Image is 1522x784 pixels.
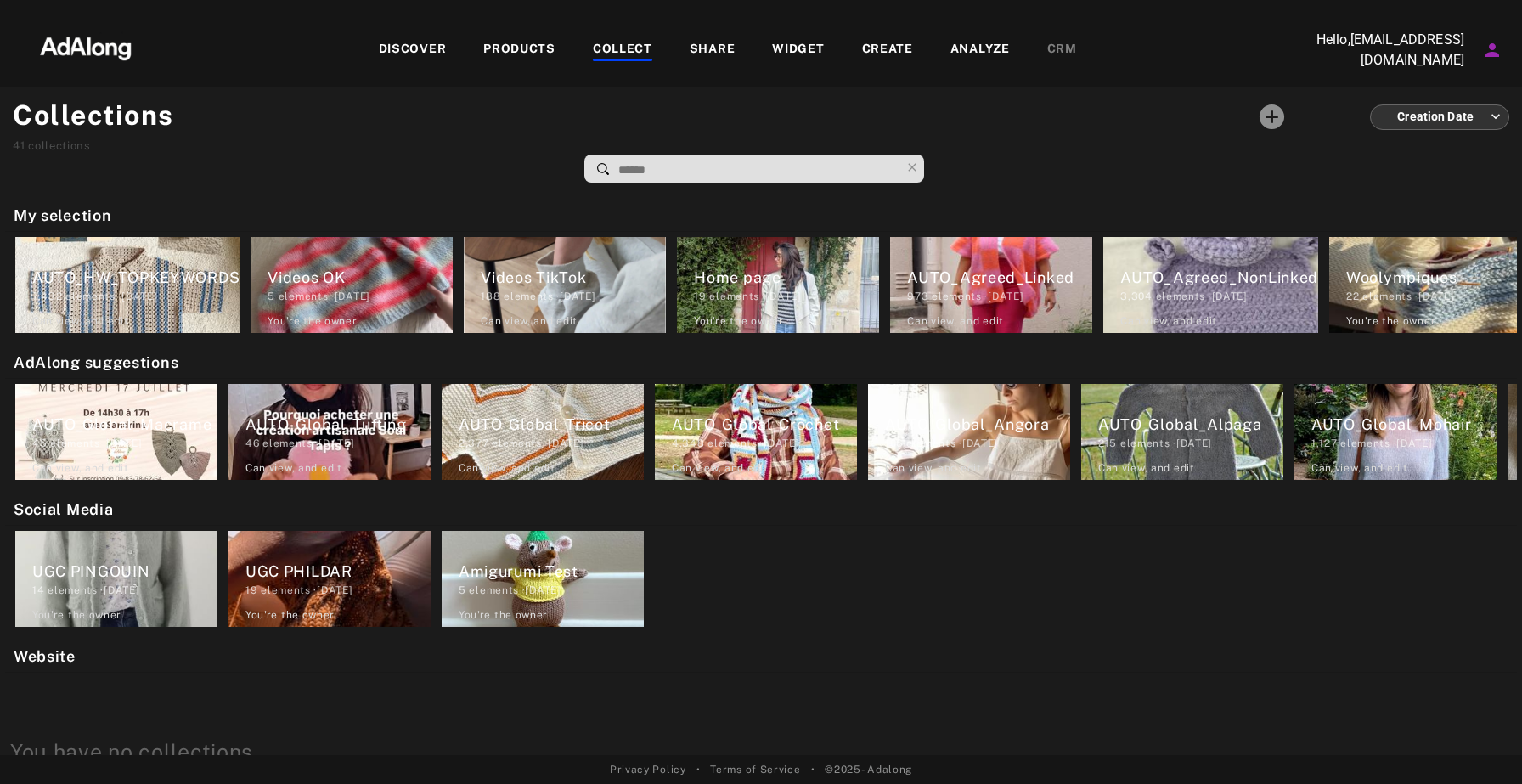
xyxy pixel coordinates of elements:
div: AUTO_Global_Macrame [32,413,217,436]
div: elements · [DATE] [268,289,453,304]
div: AUTO_Global_Mohair [1311,413,1497,436]
div: UGC PHILDAR [245,560,431,583]
div: UGC PINGOUIN [32,560,217,583]
div: You're the owner [268,313,357,329]
span: 7,432 [32,290,63,302]
iframe: Chat Widget [1437,702,1522,784]
span: 19 [245,584,257,596]
div: Videos TikTok [481,266,666,289]
div: AUTO_Global_Alpaga215 elements ·[DATE]Can view, and edit [1076,379,1288,485]
div: Can view , and edit [32,313,129,329]
h1: Collections [13,95,174,136]
div: AUTO_Global_Crochet [672,413,857,436]
a: Privacy Policy [610,762,686,777]
h2: AdAlong suggestions [14,351,1517,374]
div: AUTO_Agreed_NonLinked [1120,266,1318,289]
div: Home page [694,266,879,289]
div: AUTO_Global_Tufting [245,413,431,436]
span: 22 [1346,290,1359,302]
div: AUTO_Global_Angora106 elements ·[DATE]Can view, and edit [863,379,1075,485]
div: AUTO_Global_Crochet4,348 elements ·[DATE]Can view, and edit [650,379,862,485]
div: AUTO_Global_Tricot [459,413,644,436]
div: Widget de chat [1437,702,1522,784]
span: 4,348 [672,437,705,449]
span: 2,377 [459,437,489,449]
span: 5 [268,290,275,302]
div: Can view , and edit [1311,460,1408,476]
div: elements · [DATE] [481,289,666,304]
div: Can view , and edit [481,313,578,329]
div: AUTO_Global_Alpaga [1098,413,1283,436]
span: 45 [32,437,47,449]
div: elements · [DATE] [459,436,644,451]
div: AUTO_Global_Macrame45 elements ·[DATE]Can view, and edit [10,379,223,485]
div: PRODUCTS [483,40,555,60]
div: Videos TikTok188 elements ·[DATE]Can view, and edit [459,232,671,338]
div: elements · [DATE] [32,436,217,451]
div: WIDGET [772,40,824,60]
div: Can view , and edit [459,460,555,476]
span: 46 [245,437,259,449]
h2: My selection [14,204,1517,227]
span: 1,127 [1311,437,1338,449]
div: You're the owner [694,313,783,329]
span: 188 [481,290,500,302]
div: DISCOVER [379,40,447,60]
div: elements · [DATE] [459,583,644,598]
div: Can view , and edit [32,460,129,476]
span: 19 [694,290,706,302]
div: You're the owner [459,607,548,623]
span: 215 [1098,437,1117,449]
span: 106 [885,437,903,449]
div: elements · [DATE] [694,289,879,304]
div: COLLECT [593,40,652,60]
div: CRM [1047,40,1077,60]
div: elements · [DATE] [907,289,1092,304]
div: elements · [DATE] [245,436,431,451]
div: elements · [DATE] [1120,289,1318,304]
div: Can view , and edit [245,460,342,476]
div: CREATE [862,40,913,60]
div: collections [13,138,174,155]
span: 5 [459,584,466,596]
div: elements · [DATE] [245,583,431,598]
button: Account settings [1478,36,1507,65]
div: Can view , and edit [1098,460,1195,476]
div: AUTO_Global_Angora [885,413,1070,436]
img: 63233d7d88ed69de3c212112c67096b6.png [11,21,161,72]
div: elements · [DATE] [885,436,1070,451]
div: Can view , and edit [1120,313,1217,329]
a: Terms of Service [710,762,800,777]
div: AUTO_HW_TOPKEYWORDS7,432 elements ·[DATE]Can view, and edit [10,232,245,338]
h2: Website [14,645,1517,668]
h2: Social Media [14,498,1517,521]
div: elements · [DATE] [32,583,217,598]
div: AUTO_Global_Tricot2,377 elements ·[DATE]Can view, and edit [437,379,649,485]
div: Home page19 elements ·[DATE]You're the owner [672,232,884,338]
span: 41 [13,139,25,152]
div: You're the owner [1346,313,1435,329]
div: Videos OK5 elements ·[DATE]You're the owner [245,232,458,338]
div: You're the owner [245,607,335,623]
div: AUTO_Agreed_NonLinked3,304 elements ·[DATE]Can view, and edit [1098,232,1323,338]
div: Creation Date [1385,94,1501,139]
button: Add a collecton [1250,95,1294,138]
p: Hello, [EMAIL_ADDRESS][DOMAIN_NAME] [1294,30,1464,71]
div: You're the owner [32,607,121,623]
span: 973 [907,290,928,302]
div: Can view , and edit [885,460,982,476]
span: 3,304 [1120,290,1153,302]
span: • [696,762,701,777]
div: Can view , and edit [672,460,769,476]
div: AUTO_Agreed_Linked973 elements ·[DATE]Can view, and edit [885,232,1097,338]
div: elements · [DATE] [1311,436,1497,451]
div: elements · [DATE] [32,289,240,304]
div: AUTO_HW_TOPKEYWORDS [32,266,240,289]
div: Amigurumi Test [459,560,644,583]
span: 14 [32,584,44,596]
div: Can view , and edit [907,313,1004,329]
span: © 2025 - Adalong [825,762,912,777]
div: AUTO_Agreed_Linked [907,266,1092,289]
div: AUTO_Global_Tufting46 elements ·[DATE]Can view, and edit [223,379,436,485]
div: UGC PINGOUIN14 elements ·[DATE]You're the owner [10,526,223,632]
